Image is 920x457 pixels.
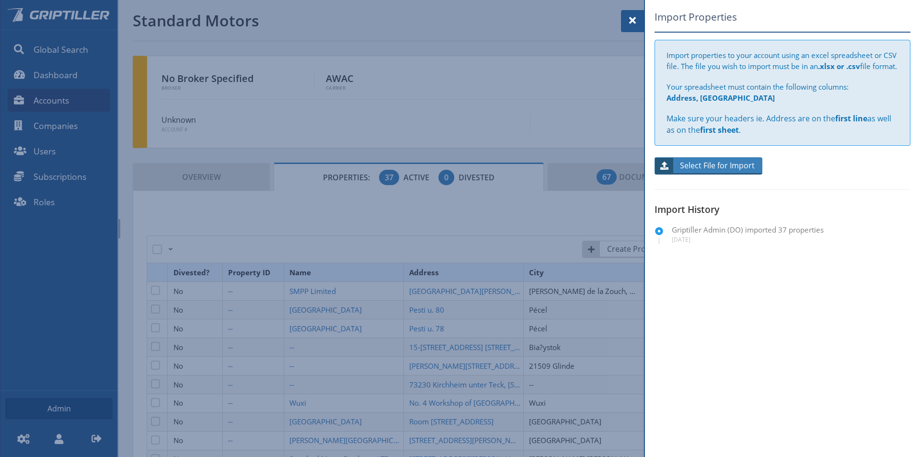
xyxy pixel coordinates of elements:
strong: first line [835,113,867,124]
div: Make sure your headers ie. Address are on the as well as on the . [667,50,898,136]
strong: first sheet [700,125,739,135]
p: Griptiller Admin (DO) imported 37 properties [672,224,824,235]
span: Select File for Import [674,160,761,171]
div: [DATE] [672,235,824,244]
h5: Import History [655,204,910,215]
h5: Import Properties [655,10,910,33]
strong: Address, [GEOGRAPHIC_DATA] [667,93,775,103]
strong: .xlsx or .csv [818,61,860,71]
p: Import properties to your account using an excel spreadsheet or CSV file. The file you wish to im... [667,50,898,72]
p: Your spreadsheet must contain the following columns: [667,82,898,104]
